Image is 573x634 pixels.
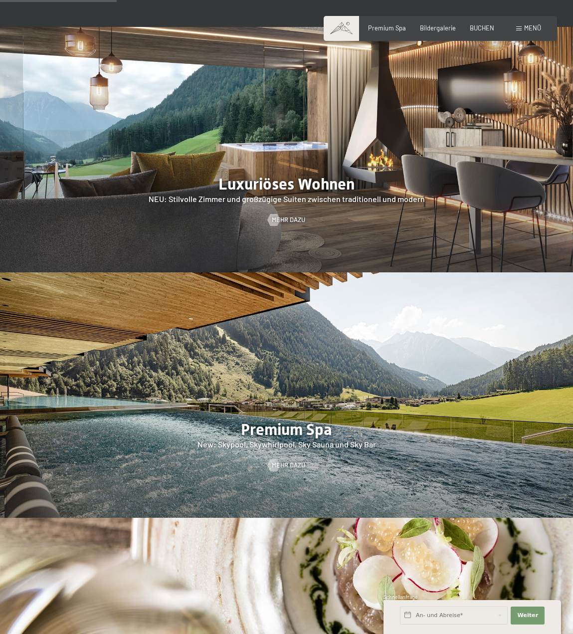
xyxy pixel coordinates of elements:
[383,594,418,600] span: Schnellanfrage
[517,612,538,620] span: Weiter
[368,24,406,32] a: Premium Spa
[420,24,456,32] a: Bildergalerie
[268,215,305,224] a: Mehr dazu
[268,461,305,470] a: Mehr dazu
[470,24,494,32] a: BUCHEN
[511,607,545,625] button: Weiter
[272,215,305,224] span: Mehr dazu
[524,24,541,32] span: Menü
[272,461,305,470] span: Mehr dazu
